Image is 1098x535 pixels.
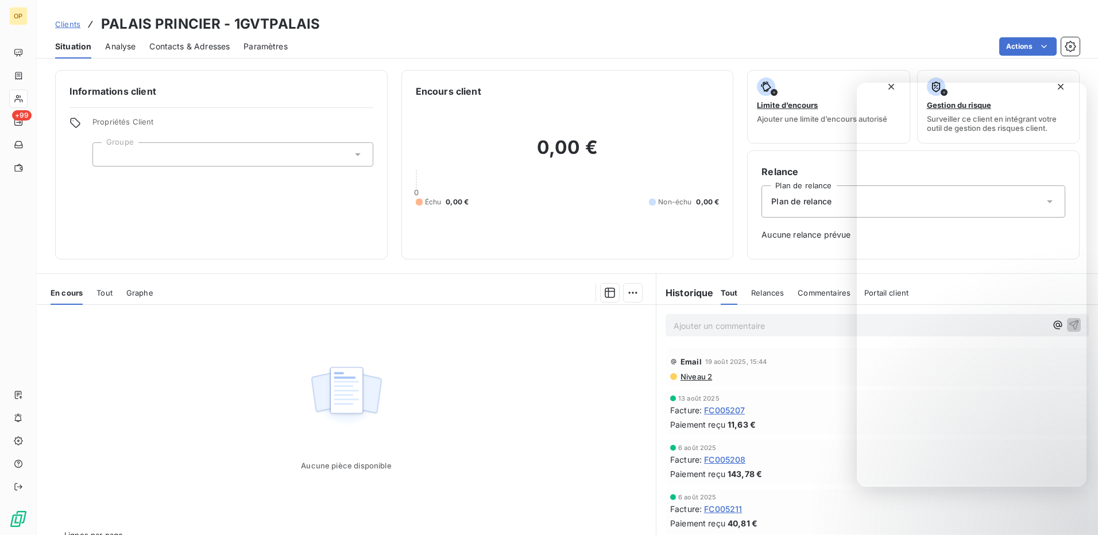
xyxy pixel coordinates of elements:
span: Facture : [670,503,702,515]
span: FC005211 [704,503,742,515]
a: Clients [55,18,80,30]
span: Paiement reçu [670,468,725,480]
span: 19 août 2025, 15:44 [705,358,767,365]
span: Aucune pièce disponible [301,461,391,470]
span: Paramètres [243,41,288,52]
span: Non-échu [658,197,691,207]
span: Limite d’encours [757,100,818,110]
span: Tout [96,288,113,297]
span: Propriétés Client [92,117,373,133]
button: Limite d’encoursAjouter une limite d’encours autorisé [747,70,910,144]
span: 0 [414,188,419,197]
span: Paiement reçu [670,517,725,529]
h6: Encours client [416,84,481,98]
h6: Relance [761,165,1065,179]
img: Logo LeanPay [9,510,28,528]
h6: Historique [656,286,714,300]
span: En cours [51,288,83,297]
h6: Informations client [69,84,373,98]
span: Contacts & Adresses [149,41,230,52]
span: Commentaires [798,288,850,297]
span: Aucune relance prévue [761,229,1065,241]
span: Clients [55,20,80,29]
span: Graphe [126,288,153,297]
input: Ajouter une valeur [102,149,111,160]
span: Tout [721,288,738,297]
span: Plan de relance [771,196,832,207]
button: Gestion du risqueSurveiller ce client en intégrant votre outil de gestion des risques client. [917,70,1080,144]
span: 6 août 2025 [678,444,717,451]
span: +99 [12,110,32,121]
span: Analyse [105,41,136,52]
span: 11,63 € [728,418,756,431]
span: FC005207 [704,404,745,416]
button: Actions [999,37,1057,56]
span: 13 août 2025 [678,395,720,402]
span: 0,00 € [446,197,469,207]
span: Relances [751,288,784,297]
span: Paiement reçu [670,418,725,431]
iframe: Intercom live chat [857,83,1087,487]
span: Email [681,357,702,366]
span: Ajouter une limite d’encours autorisé [757,114,887,123]
span: Niveau 2 [679,372,712,381]
span: Situation [55,41,91,52]
span: 0,00 € [696,197,719,207]
iframe: Intercom live chat [1059,496,1087,524]
span: 6 août 2025 [678,494,717,501]
span: 40,81 € [728,517,757,529]
span: Échu [425,197,442,207]
img: Empty state [310,360,383,432]
span: 143,78 € [728,468,762,480]
span: FC005208 [704,453,745,466]
span: Facture : [670,453,702,466]
h2: 0,00 € [416,136,720,170]
span: Facture : [670,404,702,416]
div: OP [9,7,28,25]
h3: PALAIS PRINCIER - 1GVTPALAIS [101,14,320,34]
